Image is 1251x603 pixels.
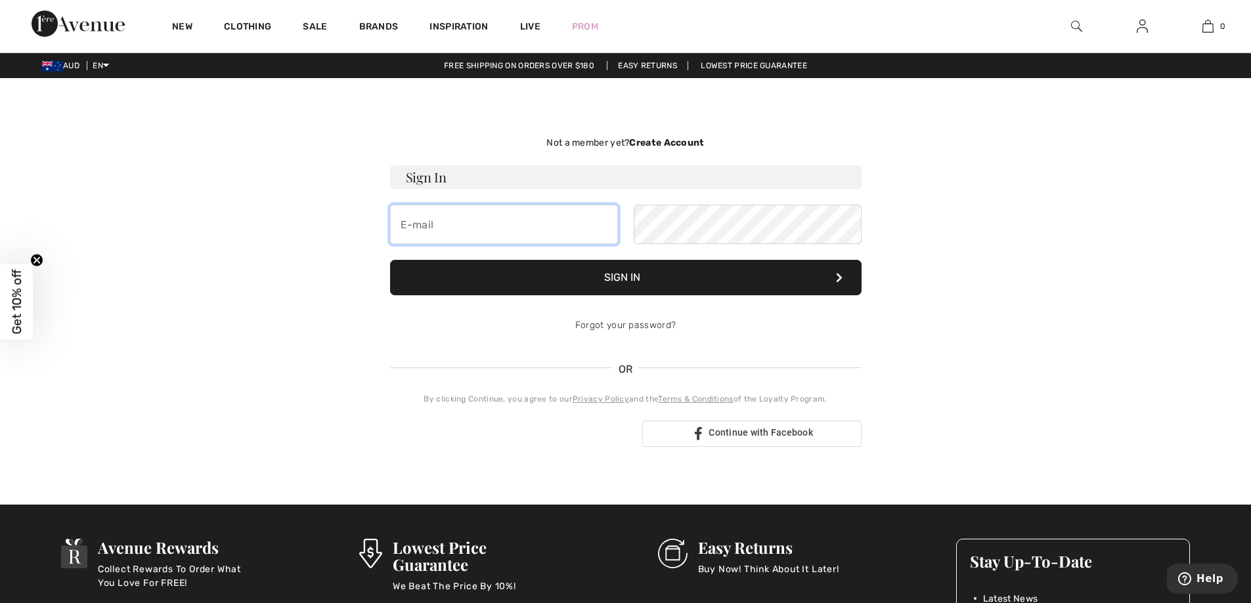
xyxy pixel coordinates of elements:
img: search the website [1071,18,1082,34]
p: Collect Rewards To Order What You Love For FREE! [98,562,258,589]
h3: Avenue Rewards [98,539,258,556]
button: Close teaser [30,253,43,266]
a: Sign In [1126,18,1158,35]
a: Live [520,20,540,33]
img: My Info [1137,18,1148,34]
h3: Stay Up-To-Date [970,552,1176,570]
a: 0 [1175,18,1240,34]
iframe: Sign in with Google Button [384,419,638,448]
a: Continue with Facebook [642,421,862,447]
a: Forgot your password? [575,320,676,331]
a: Sale [303,21,327,35]
iframe: Opens a widget where you can find more information [1167,564,1238,596]
h3: Easy Returns [698,539,839,556]
button: Sign In [390,260,862,295]
span: OR [612,362,640,377]
a: Terms & Conditions [658,394,733,404]
a: Easy Returns [607,61,688,70]
img: My Bag [1202,18,1214,34]
h3: Lowest Price Guarantee [393,539,557,573]
a: Free shipping on orders over $180 [433,61,605,70]
span: Continue with Facebook [709,427,813,438]
span: Inspiration [429,21,488,35]
input: E-mail [390,205,618,244]
span: Get 10% off [9,269,24,334]
h3: Sign In [390,165,862,189]
a: Clothing [224,21,271,35]
img: 1ère Avenue [32,10,125,37]
a: Lowest Price Guarantee [690,61,818,70]
a: New [172,21,192,35]
a: Privacy Policy [573,394,629,404]
p: Buy Now! Think About It Later! [698,562,839,589]
a: Brands [359,21,399,35]
img: Lowest Price Guarantee [359,539,382,568]
strong: Create Account [629,137,704,148]
span: AUD [42,61,85,70]
div: Not a member yet? [390,136,862,150]
span: EN [93,61,109,70]
img: Australian Dollar [42,61,63,72]
span: 0 [1220,20,1225,32]
img: Avenue Rewards [61,539,87,568]
div: By clicking Continue, you agree to our and the of the Loyalty Program. [390,393,862,405]
img: Easy Returns [658,539,688,568]
a: Prom [572,20,598,33]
